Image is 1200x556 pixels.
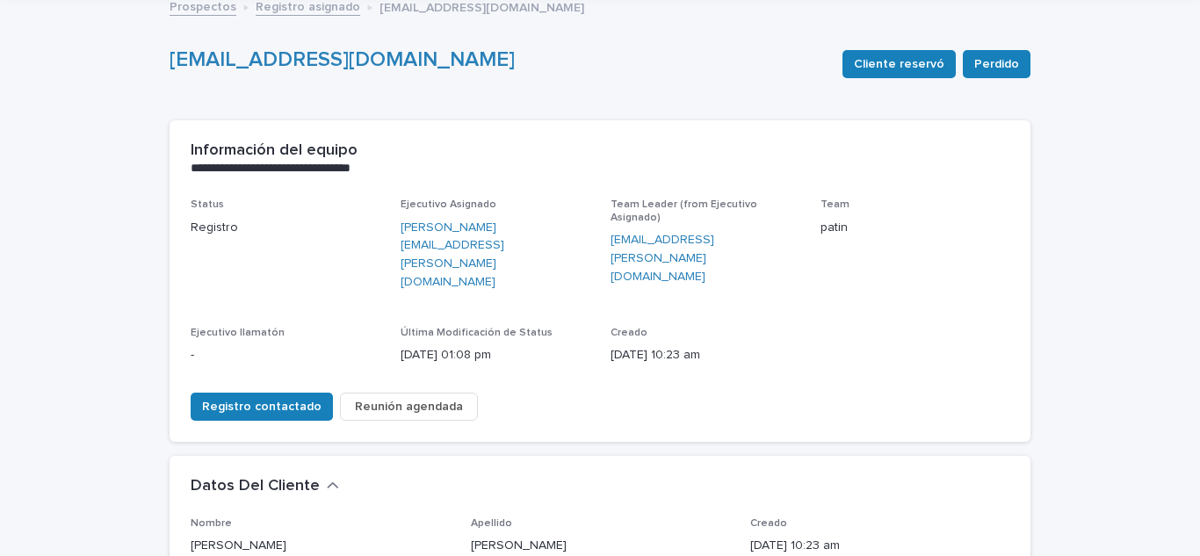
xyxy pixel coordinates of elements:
[191,328,285,338] span: Ejecutivo llamatón
[340,393,478,421] button: Reunión agendada
[191,346,380,365] p: -
[191,477,320,496] h2: Datos Del Cliente
[750,537,1009,555] p: [DATE] 10:23 am
[854,55,944,73] span: Cliente reservó
[355,398,463,415] span: Reunión agendada
[611,328,647,338] span: Creado
[471,537,730,555] p: [PERSON_NAME]
[611,231,799,285] a: [EMAIL_ADDRESS][PERSON_NAME][DOMAIN_NAME]
[471,518,512,529] span: Apellido
[611,346,799,365] p: [DATE] 10:23 am
[963,50,1030,78] button: Perdido
[191,518,232,529] span: Nombre
[842,50,956,78] button: Cliente reservó
[191,537,450,555] p: [PERSON_NAME]
[191,477,339,496] button: Datos Del Cliente
[401,328,553,338] span: Última Modificación de Status
[820,199,849,210] span: Team
[202,398,322,415] span: Registro contactado
[401,199,496,210] span: Ejecutivo Asignado
[820,219,1009,237] p: patin
[611,199,757,222] span: Team Leader (from Ejecutivo Asignado)
[974,55,1019,73] span: Perdido
[191,199,224,210] span: Status
[170,49,515,70] a: [EMAIL_ADDRESS][DOMAIN_NAME]
[191,219,380,237] p: Registro
[401,219,589,292] a: [PERSON_NAME][EMAIL_ADDRESS][PERSON_NAME][DOMAIN_NAME]
[191,393,333,421] button: Registro contactado
[191,141,358,161] h2: Información del equipo
[750,518,787,529] span: Creado
[401,346,589,365] p: [DATE] 01:08 pm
